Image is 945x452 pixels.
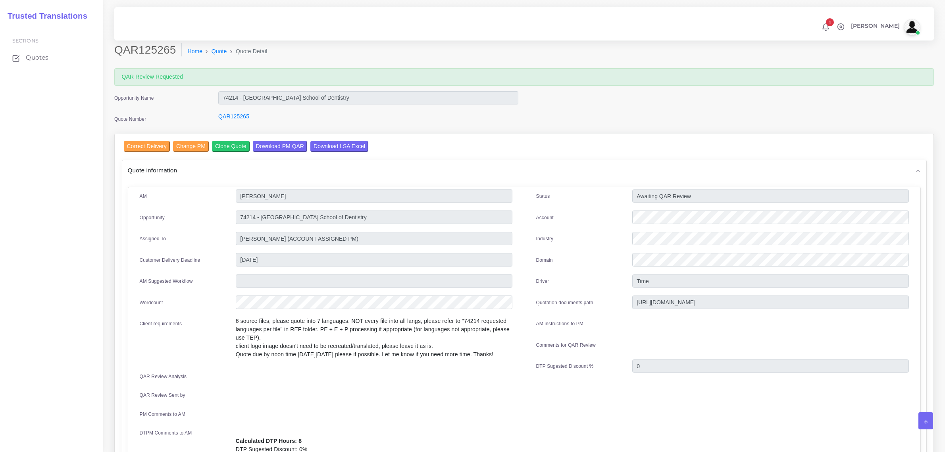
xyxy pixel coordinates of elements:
label: Opportunity Name [114,95,154,102]
label: Customer Delivery Deadline [140,257,200,264]
label: DTPM Comments to AM [140,429,192,437]
label: Account [536,214,554,221]
input: Download LSA Excel [310,141,368,152]
label: Industry [536,235,554,242]
label: Quote Number [114,116,146,123]
label: Client requirements [140,320,182,327]
label: DTP Sugested Discount % [536,363,594,370]
label: AM Suggested Workflow [140,278,193,285]
a: [PERSON_NAME]avatar [847,19,923,35]
label: AM [140,193,147,200]
label: Wordcount [140,299,163,306]
label: Opportunity [140,214,165,221]
label: PM Comments to AM [140,411,186,418]
label: Driver [536,278,549,285]
a: Quotes [6,49,97,66]
b: Calculated DTP Hours: 8 [236,438,302,444]
label: Assigned To [140,235,166,242]
label: Comments for QAR Review [536,342,596,349]
a: Home [187,47,202,56]
label: QAR Review Sent by [140,392,185,399]
input: Correct Delivery [124,141,170,152]
span: Quotes [26,53,48,62]
span: [PERSON_NAME] [851,23,900,29]
input: Download PM QAR [253,141,307,152]
a: Quote [212,47,227,56]
span: Quote information [128,166,177,175]
h2: QAR125265 [114,43,182,57]
input: Clone Quote [212,141,250,152]
a: 1 [819,23,833,31]
label: AM instructions to PM [536,320,584,327]
input: Change PM [173,141,209,152]
h2: Trusted Translations [2,11,87,21]
label: Domain [536,257,553,264]
img: avatar [904,19,920,35]
label: Status [536,193,550,200]
div: Quote information [122,160,926,180]
span: Sections [12,38,38,44]
span: 1 [826,18,834,26]
label: Quotation documents path [536,299,593,306]
div: QAR Review Requested [114,68,934,86]
li: Quote Detail [227,47,268,56]
input: pm [236,232,512,245]
label: QAR Review Analysis [140,373,187,380]
a: Trusted Translations [2,10,87,23]
a: QAR125265 [218,113,249,120]
p: 6 source files, please quote into 7 languages. NOT every file into all langs, please refer to "74... [236,317,512,359]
